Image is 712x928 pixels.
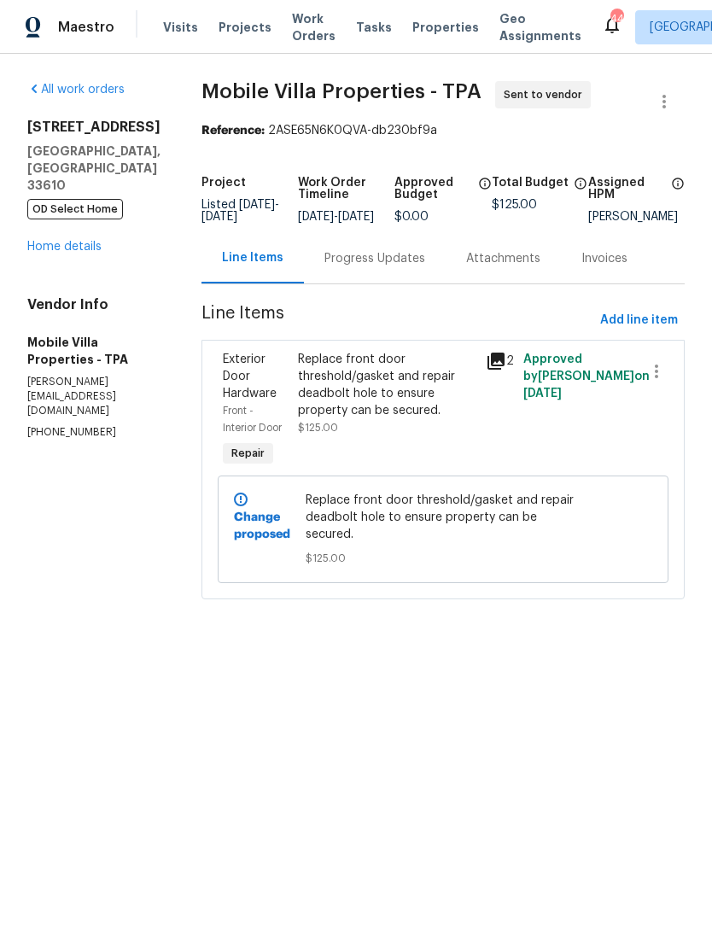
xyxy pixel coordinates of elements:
span: [DATE] [201,211,237,223]
span: - [201,199,279,223]
h5: Approved Budget [394,177,472,201]
a: All work orders [27,84,125,96]
b: Change proposed [234,511,290,540]
h5: Work Order Timeline [298,177,394,201]
span: Add line item [600,310,678,331]
div: 2 [486,351,513,371]
a: Home details [27,241,102,253]
span: Replace front door threshold/gasket and repair deadbolt hole to ensure property can be secured. [306,492,581,543]
p: [PERSON_NAME][EMAIL_ADDRESS][DOMAIN_NAME] [27,375,160,418]
span: Projects [219,19,271,36]
h5: [GEOGRAPHIC_DATA], [GEOGRAPHIC_DATA] 33610 [27,143,160,194]
span: The total cost of line items that have been approved by both Opendoor and the Trade Partner. This... [478,177,492,211]
span: [DATE] [298,211,334,223]
span: Line Items [201,305,593,336]
div: 44 [610,10,622,27]
span: Properties [412,19,479,36]
span: Sent to vendor [504,86,589,103]
span: Work Orders [292,10,336,44]
div: Progress Updates [324,250,425,267]
span: Geo Assignments [499,10,581,44]
span: $125.00 [298,423,338,433]
button: Add line item [593,305,685,336]
span: OD Select Home [27,199,123,219]
span: $0.00 [394,211,429,223]
h5: Mobile Villa Properties - TPA [27,334,160,368]
span: [DATE] [523,388,562,400]
span: Listed [201,199,279,223]
span: $125.00 [306,550,581,567]
span: [DATE] [338,211,374,223]
p: [PHONE_NUMBER] [27,425,160,440]
span: The total cost of line items that have been proposed by Opendoor. This sum includes line items th... [574,177,587,199]
span: The hpm assigned to this work order. [671,177,685,211]
div: Replace front door threshold/gasket and repair deadbolt hole to ensure property can be secured. [298,351,476,419]
span: $125.00 [492,199,537,211]
span: Tasks [356,21,392,33]
span: Exterior Door Hardware [223,353,277,400]
div: Line Items [222,249,283,266]
div: 2ASE65N6K0QVA-db230bf9a [201,122,685,139]
b: Reference: [201,125,265,137]
span: Visits [163,19,198,36]
span: Maestro [58,19,114,36]
span: [DATE] [239,199,275,211]
div: [PERSON_NAME] [588,211,685,223]
div: Attachments [466,250,540,267]
span: Front - Interior Door [223,406,282,433]
div: Invoices [581,250,627,267]
h5: Total Budget [492,177,569,189]
h2: [STREET_ADDRESS] [27,119,160,136]
h4: Vendor Info [27,296,160,313]
span: Mobile Villa Properties - TPA [201,81,481,102]
span: - [298,211,374,223]
h5: Project [201,177,246,189]
span: Repair [225,445,271,462]
span: Approved by [PERSON_NAME] on [523,353,650,400]
h5: Assigned HPM [588,177,666,201]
